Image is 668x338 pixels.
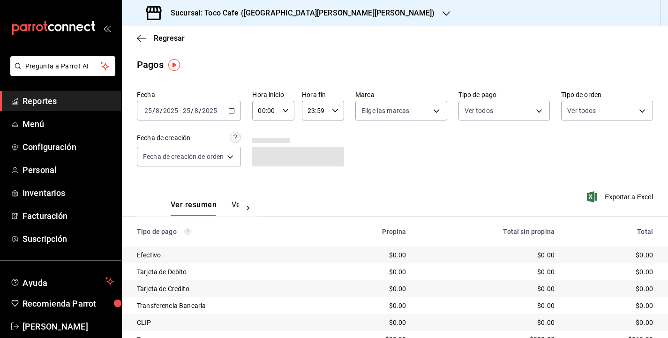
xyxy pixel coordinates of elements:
button: Pregunta a Parrot AI [10,56,115,76]
div: Tarjeta de Credito [137,284,319,293]
div: $0.00 [570,284,653,293]
span: Regresar [154,34,185,43]
div: $0.00 [334,284,406,293]
div: Total sin propina [421,228,555,235]
span: Menú [23,118,114,130]
div: $0.00 [421,318,555,327]
input: -- [144,107,152,114]
button: open_drawer_menu [103,24,111,32]
span: / [191,107,194,114]
h3: Sucursal: Toco Cafe ([GEOGRAPHIC_DATA][PERSON_NAME][PERSON_NAME]) [163,8,435,19]
div: $0.00 [570,267,653,277]
button: Ver pagos [232,200,267,216]
span: Suscripción [23,233,114,245]
div: $0.00 [334,301,406,310]
span: Pregunta a Parrot AI [25,61,101,71]
a: Pregunta a Parrot AI [7,68,115,78]
div: $0.00 [421,250,555,260]
span: Facturación [23,210,114,222]
span: / [160,107,163,114]
span: Ver todos [465,106,493,115]
img: Tooltip marker [168,59,180,71]
div: $0.00 [421,301,555,310]
div: navigation tabs [171,200,239,216]
span: - [180,107,181,114]
span: Inventarios [23,187,114,199]
div: Tarjeta de Debito [137,267,319,277]
span: Personal [23,164,114,176]
input: -- [155,107,160,114]
input: ---- [202,107,218,114]
button: Exportar a Excel [589,191,653,203]
div: $0.00 [334,250,406,260]
input: -- [194,107,199,114]
label: Tipo de orden [561,91,653,98]
div: $0.00 [334,267,406,277]
div: Propina [334,228,406,235]
button: Ver resumen [171,200,217,216]
div: Fecha de creación [137,133,190,143]
label: Marca [355,91,447,98]
div: $0.00 [334,318,406,327]
svg: Los pagos realizados con Pay y otras terminales son montos brutos. [184,228,191,235]
button: Regresar [137,34,185,43]
span: Ayuda [23,276,102,287]
span: [PERSON_NAME] [23,320,114,333]
div: Pagos [137,58,164,72]
label: Hora inicio [252,91,294,98]
div: $0.00 [570,318,653,327]
label: Fecha [137,91,241,98]
div: $0.00 [421,267,555,277]
div: $0.00 [570,250,653,260]
div: Tipo de pago [137,228,319,235]
input: -- [182,107,191,114]
span: / [152,107,155,114]
div: Efectivo [137,250,319,260]
label: Tipo de pago [458,91,550,98]
div: Transferencia Bancaria [137,301,319,310]
div: $0.00 [421,284,555,293]
span: Recomienda Parrot [23,297,114,310]
span: Ver todos [567,106,596,115]
span: Elige las marcas [361,106,409,115]
span: Configuración [23,141,114,153]
span: Fecha de creación de orden [143,152,224,161]
div: Total [570,228,653,235]
input: ---- [163,107,179,114]
div: CLIP [137,318,319,327]
span: Reportes [23,95,114,107]
span: / [199,107,202,114]
div: $0.00 [570,301,653,310]
label: Hora fin [302,91,344,98]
